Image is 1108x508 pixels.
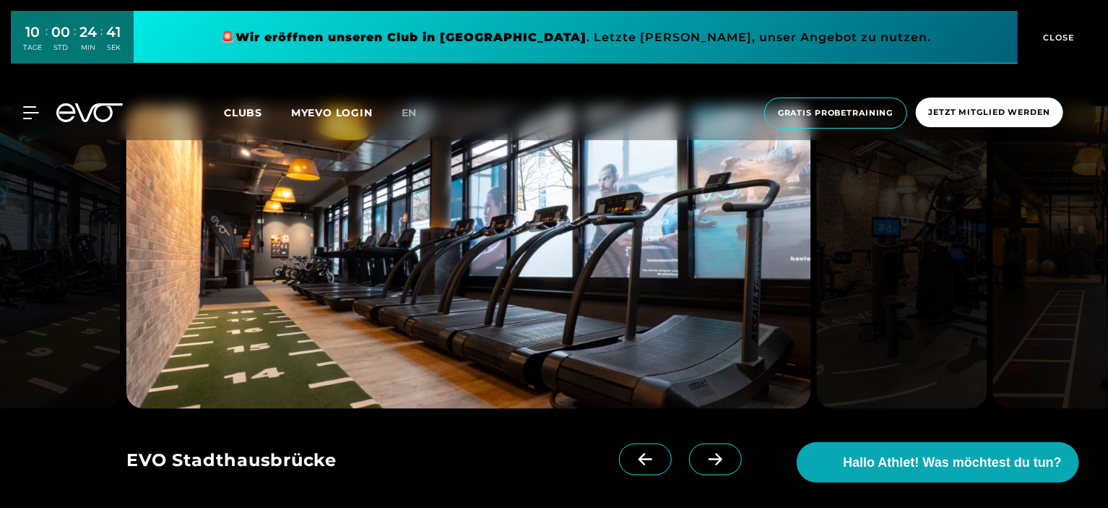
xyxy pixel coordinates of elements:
[80,43,98,53] div: MIN
[1040,31,1075,44] span: CLOSE
[402,106,417,119] span: en
[797,442,1079,483] button: Hallo Athlet! Was möchtest du tun?
[101,23,103,61] div: :
[291,106,373,119] a: MYEVO LOGIN
[778,107,893,119] span: Gratis Probetraining
[1018,11,1097,64] button: CLOSE
[224,106,262,119] span: Clubs
[224,106,291,119] a: Clubs
[24,22,43,43] div: 10
[46,23,48,61] div: :
[74,23,77,61] div: :
[843,453,1062,473] span: Hallo Athlet! Was möchtest du tun?
[52,43,71,53] div: STD
[80,22,98,43] div: 24
[816,106,987,409] img: evofitness
[107,43,121,53] div: SEK
[912,98,1068,129] a: Jetzt Mitglied werden
[402,105,435,121] a: en
[760,98,912,129] a: Gratis Probetraining
[107,22,121,43] div: 41
[126,106,810,409] img: evofitness
[929,106,1050,119] span: Jetzt Mitglied werden
[52,22,71,43] div: 00
[24,43,43,53] div: TAGE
